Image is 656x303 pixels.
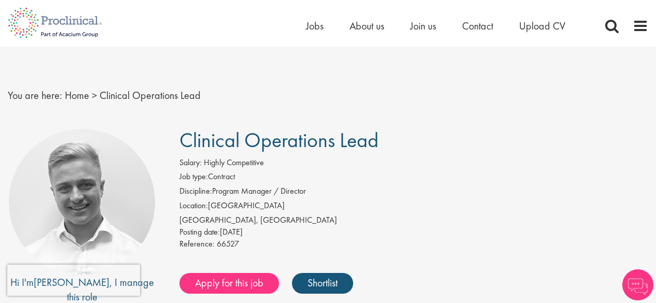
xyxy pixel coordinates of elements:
a: Contact [462,19,493,33]
span: Highly Competitive [204,157,264,168]
label: Salary: [179,157,202,169]
li: [GEOGRAPHIC_DATA] [179,200,648,214]
span: > [92,89,97,102]
iframe: reCAPTCHA [7,265,140,296]
li: Contract [179,171,648,185]
a: About us [350,19,384,33]
img: Chatbot [622,269,653,300]
label: Discipline: [179,185,212,197]
a: Jobs [306,19,324,33]
a: Join us [410,19,436,33]
span: Posting date: [179,226,220,237]
a: Shortlist [292,273,353,294]
a: breadcrumb link [65,89,89,102]
span: 66527 [217,238,239,249]
label: Location: [179,200,208,212]
a: Apply for this job [179,273,279,294]
label: Reference: [179,238,215,250]
span: You are here: [8,89,62,102]
label: Job type: [179,171,208,183]
li: Program Manager / Director [179,185,648,200]
div: [DATE] [179,226,648,238]
div: [GEOGRAPHIC_DATA], [GEOGRAPHIC_DATA] [179,214,648,226]
a: Upload CV [519,19,565,33]
span: Clinical Operations Lead [100,89,201,102]
span: Clinical Operations Lead [179,127,379,153]
img: imeage of recruiter Joshua Bye [9,129,155,275]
